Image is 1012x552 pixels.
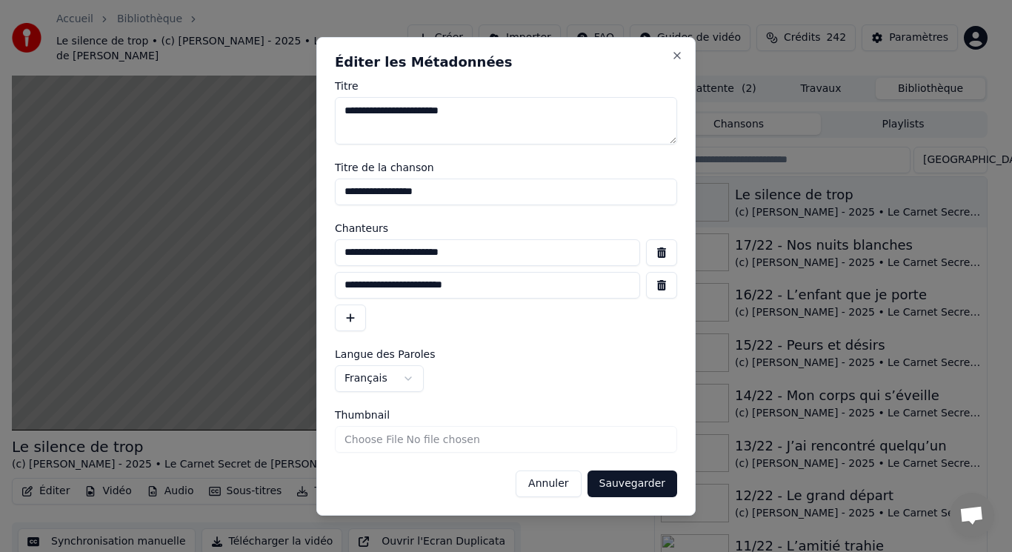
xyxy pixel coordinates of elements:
h2: Éditer les Métadonnées [335,56,677,69]
button: Sauvegarder [587,470,677,497]
label: Chanteurs [335,223,677,233]
span: Langue des Paroles [335,349,436,359]
button: Annuler [516,470,581,497]
span: Thumbnail [335,410,390,420]
label: Titre [335,81,677,91]
label: Titre de la chanson [335,162,677,173]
